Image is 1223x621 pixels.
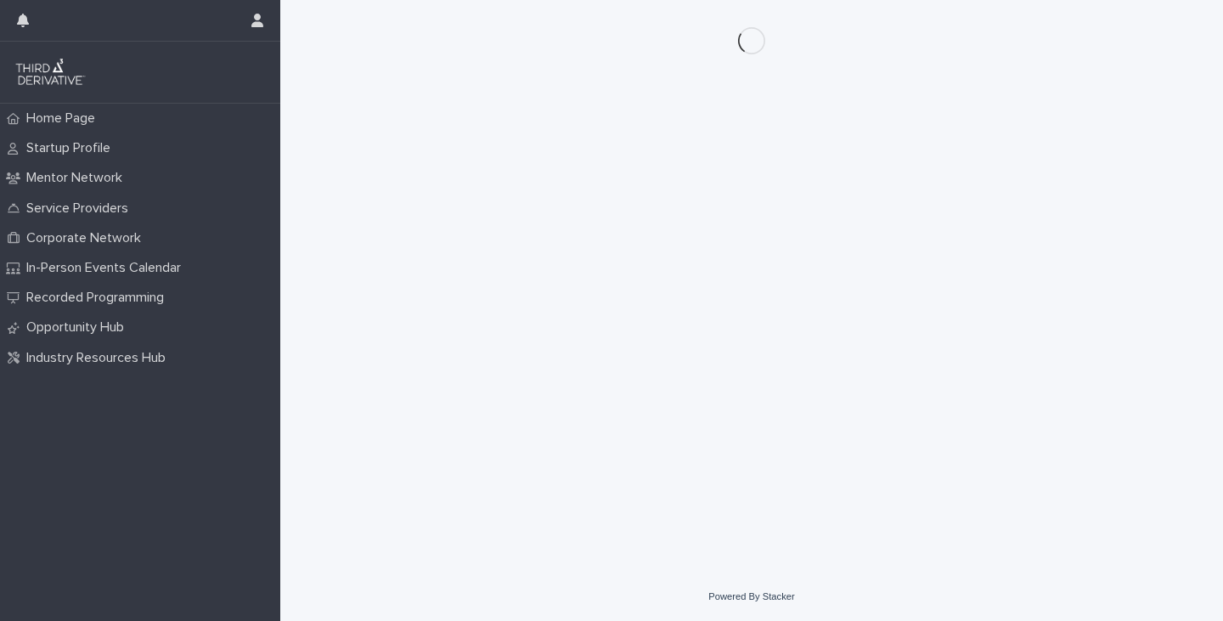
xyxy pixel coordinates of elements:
p: Startup Profile [20,140,124,156]
p: Corporate Network [20,230,155,246]
p: Industry Resources Hub [20,350,179,366]
p: Opportunity Hub [20,319,138,336]
p: Mentor Network [20,170,136,186]
p: Recorded Programming [20,290,178,306]
a: Powered By Stacker [708,591,794,601]
img: q0dI35fxT46jIlCv2fcp [14,55,87,89]
p: In-Person Events Calendar [20,260,194,276]
p: Service Providers [20,200,142,217]
p: Home Page [20,110,109,127]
